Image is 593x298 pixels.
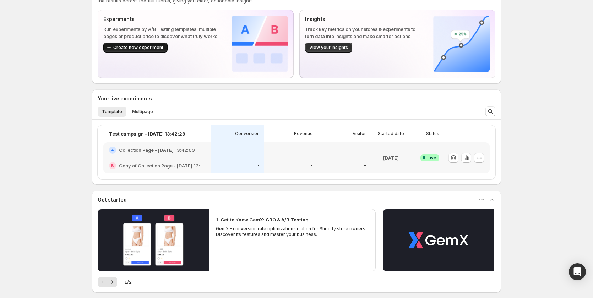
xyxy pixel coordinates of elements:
[305,16,422,23] p: Insights
[235,131,260,137] p: Conversion
[216,216,309,223] h2: 1. Get to Know GemX: CRO & A/B Testing
[257,147,260,153] p: -
[485,106,495,116] button: Search and filter results
[383,209,494,271] button: Play video
[364,163,366,169] p: -
[378,131,404,137] p: Started date
[311,163,313,169] p: -
[132,109,153,115] span: Multipage
[569,263,586,280] div: Open Intercom Messenger
[98,277,117,287] nav: Pagination
[111,164,114,168] h2: B
[98,95,152,102] h3: Your live experiments
[103,26,220,40] p: Run experiments by A/B Testing templates, multiple pages or product price to discover what truly ...
[232,16,288,72] img: Experiments
[305,26,422,40] p: Track key metrics on your stores & experiments to turn data into insights and make smarter actions
[433,16,490,72] img: Insights
[109,130,185,137] p: Test campaign - [DATE] 13:42:29
[107,277,117,287] button: Next
[103,43,168,53] button: Create new experiment
[305,43,352,53] button: View your insights
[353,131,366,137] p: Visitor
[102,109,122,115] span: Template
[383,154,399,161] p: [DATE]
[124,278,132,286] span: 1 / 2
[111,148,114,152] h2: A
[311,147,313,153] p: -
[426,131,439,137] p: Status
[257,163,260,169] p: -
[98,196,127,203] h3: Get started
[428,155,436,161] span: Live
[103,16,220,23] p: Experiments
[119,147,195,154] h2: Collection Page - [DATE] 13:42:09
[98,209,209,271] button: Play video
[309,45,348,50] span: View your insights
[364,147,366,153] p: -
[113,45,163,50] span: Create new experiment
[294,131,313,137] p: Revenue
[216,226,369,237] p: GemX - conversion rate optimization solution for Shopify store owners. Discover its features and ...
[119,162,205,169] h2: Copy of Collection Page - [DATE] 13:42:09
